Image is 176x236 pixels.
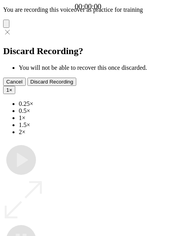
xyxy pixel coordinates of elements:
li: 2× [19,129,173,136]
p: You are recording this voiceover as practice for training [3,6,173,13]
li: You will not be able to recover this once discarded. [19,64,173,71]
button: Cancel [3,78,26,86]
li: 0.25× [19,100,173,107]
a: 00:00:00 [75,2,101,11]
li: 0.5× [19,107,173,114]
button: Discard Recording [27,78,77,86]
li: 1.5× [19,122,173,129]
button: 1× [3,86,15,94]
li: 1× [19,114,173,122]
span: 1 [6,87,9,93]
h2: Discard Recording? [3,46,173,56]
